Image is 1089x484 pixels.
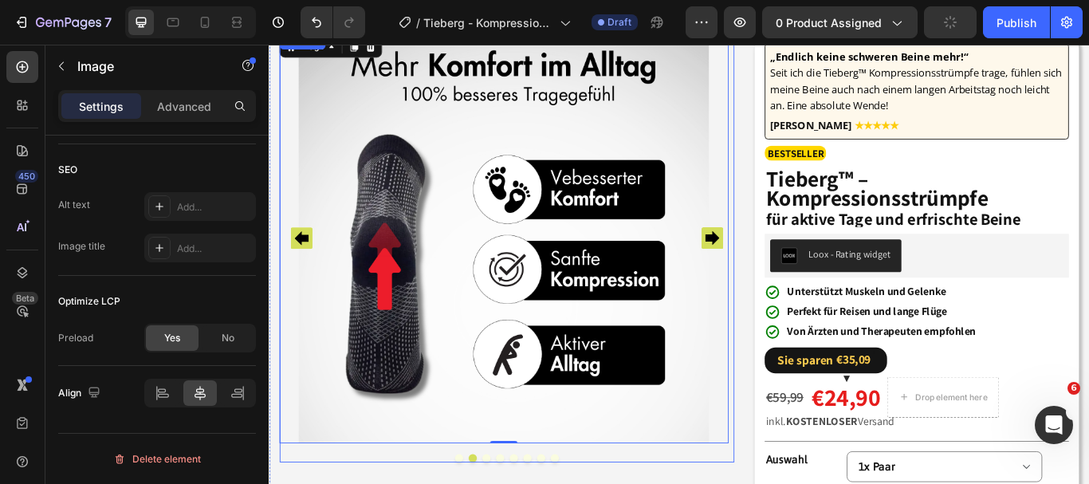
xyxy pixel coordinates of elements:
div: Sie sparen [591,356,660,380]
strong: [PERSON_NAME] [584,86,679,102]
div: €59,99 [578,399,625,423]
strong: „Endlich keine schweren Beine mehr!“ [584,6,816,22]
div: €24,90 [631,392,714,431]
span: 6 [1067,382,1080,395]
span: 0 product assigned [776,14,882,31]
div: 450 [15,170,38,183]
button: Delete element [58,447,256,472]
div: Undo/Redo [301,6,365,38]
strong: BESTSELLER [582,120,647,135]
span: Seit ich die Tieberg™ Kompressionsstrümpfe trage, fühlen sich meine Beine auch nach einem langen ... [584,25,925,79]
p: Image [77,57,213,76]
strong: ★★★★★ [682,86,734,102]
div: €35,09 [660,356,703,378]
strong: KOSTENLOSER [603,431,686,448]
img: loox.png [597,237,616,256]
p: 7 [104,13,112,32]
button: Carousel Next Arrow [504,213,529,238]
div: Add... [177,242,252,256]
strong: Von Ärzten und Therapeuten empfohlen [604,326,824,343]
strong: Tieberg™ – Kompressionsstrümpfe [580,140,839,195]
div: Drop element here [753,405,838,418]
button: 0 product assigned [762,6,918,38]
div: Align [58,383,104,404]
iframe: Design area [269,45,1089,484]
div: Loox - Rating widget [629,237,725,254]
button: Publish [983,6,1050,38]
span: / [416,14,420,31]
span: inkl. Versand [580,431,729,448]
p: Advanced [157,98,211,115]
strong: für aktive Tage und erfrischte Beine [580,191,877,216]
iframe: Intercom live chat [1035,406,1073,444]
div: Alt text [58,198,90,212]
div: Beta [12,292,38,305]
strong: Perfekt für Reisen und lange Flüge [604,303,791,320]
div: SEO [58,163,77,177]
span: Yes [164,331,180,345]
p: Settings [79,98,124,115]
strong: Unterstützt Muskeln und Gelenke [604,280,790,297]
div: Publish [997,14,1036,31]
span: No [222,331,234,345]
div: Optimize LCP [58,294,120,309]
div: Preload [58,331,93,345]
p: ▼ [667,379,752,402]
button: 7 [6,6,119,38]
button: Loox - Rating widget [584,227,737,266]
div: Image title [58,239,105,254]
span: Draft [607,15,631,30]
span: Tieberg - Kompressionssocken [423,14,553,31]
div: Add... [177,200,252,214]
div: Delete element [113,450,201,469]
